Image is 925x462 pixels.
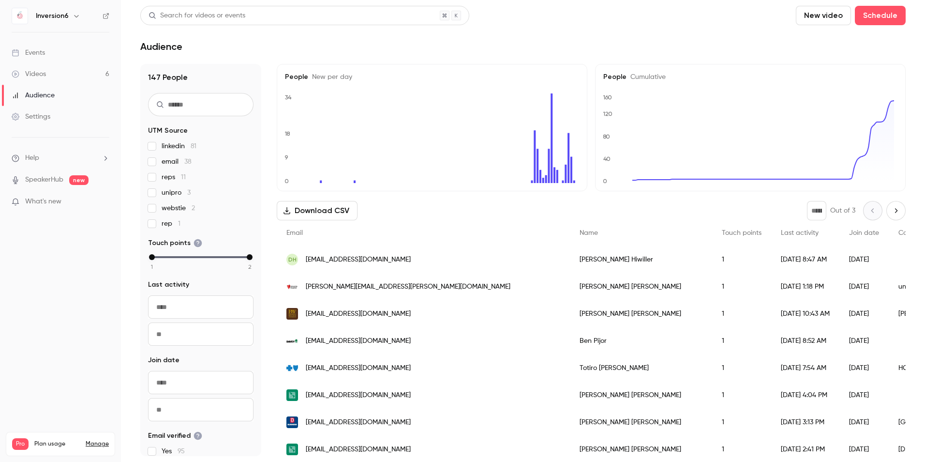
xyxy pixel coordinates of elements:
h5: People [603,72,897,82]
div: 1 [712,327,771,354]
span: Join date [148,355,179,365]
input: From [148,371,254,394]
span: unipro [162,188,191,198]
div: [DATE] 7:54 AM [771,354,839,382]
div: [DATE] 8:47 AM [771,246,839,273]
button: Schedule [855,6,906,25]
span: rep [162,219,180,229]
div: Search for videos or events [149,11,245,21]
div: 1 [712,300,771,327]
div: Totiro [PERSON_NAME] [570,354,712,382]
div: [DATE] [839,246,889,273]
h6: Inversion6 [36,11,69,21]
span: [EMAIL_ADDRESS][DOMAIN_NAME] [306,445,411,455]
span: Help [25,153,39,163]
text: 34 [285,94,292,101]
img: duq.edu [286,416,298,428]
span: 1 [178,220,180,227]
img: bcbstx.com [286,362,298,374]
span: Touch points [722,230,761,236]
text: 40 [603,155,611,162]
span: Touch points [148,238,202,248]
span: [EMAIL_ADDRESS][DOMAIN_NAME] [306,336,411,346]
div: 1 [712,246,771,273]
div: Audience [12,91,55,100]
img: davey.com [286,335,298,347]
span: 2 [248,262,252,271]
span: Plan usage [34,440,80,448]
div: [DATE] [839,382,889,409]
span: [EMAIL_ADDRESS][DOMAIN_NAME] [306,417,411,428]
span: reps [162,172,186,182]
span: new [69,175,89,185]
span: [EMAIL_ADDRESS][DOMAIN_NAME] [306,309,411,319]
div: [PERSON_NAME] [PERSON_NAME] [570,300,712,327]
span: [EMAIL_ADDRESS][DOMAIN_NAME] [306,363,411,373]
div: [DATE] 3:13 PM [771,409,839,436]
span: 38 [184,158,192,165]
span: UTM Source [148,126,188,136]
span: 3 [187,189,191,196]
img: uhhospitals.org [286,281,298,293]
div: [DATE] [839,300,889,327]
div: Events [12,48,45,58]
input: To [148,398,254,421]
span: New per day [308,74,352,80]
div: max [247,254,253,260]
div: [DATE] 4:04 PM [771,382,839,409]
span: Cumulative [627,74,666,80]
div: Videos [12,69,46,79]
img: bw.edu [286,308,298,320]
a: SpeakerHub [25,175,63,185]
div: min [149,254,155,260]
div: [DATE] 8:52 AM [771,327,839,354]
button: Next page [886,201,906,220]
input: To [148,323,254,346]
div: Ben Pijor [570,327,712,354]
div: [PERSON_NAME] [PERSON_NAME] [570,409,712,436]
span: linkedin [162,141,196,151]
div: [PERSON_NAME] [PERSON_NAME] [570,382,712,409]
div: [DATE] 1:18 PM [771,273,839,300]
span: Yes [162,447,185,456]
div: [PERSON_NAME] [PERSON_NAME] [570,273,712,300]
span: What's new [25,197,61,207]
a: Manage [86,440,109,448]
h5: People [285,72,579,82]
button: Download CSV [277,201,358,220]
span: DH [288,255,297,264]
span: [EMAIL_ADDRESS][DOMAIN_NAME] [306,255,411,265]
img: lafise.com [286,444,298,455]
text: 18 [284,130,290,137]
span: [EMAIL_ADDRESS][DOMAIN_NAME] [306,390,411,400]
li: help-dropdown-opener [12,153,109,163]
span: 81 [191,143,196,150]
span: [PERSON_NAME][EMAIL_ADDRESS][PERSON_NAME][DOMAIN_NAME] [306,282,510,292]
div: 1 [712,354,771,382]
span: Email [286,230,303,236]
span: 11 [181,174,186,181]
button: New video [796,6,851,25]
div: [PERSON_NAME] Hiwiller [570,246,712,273]
div: 1 [712,409,771,436]
text: 160 [603,94,612,101]
img: lafise.com [286,389,298,401]
div: 1 [712,382,771,409]
span: email [162,157,192,167]
h1: 147 People [148,72,254,83]
text: 80 [603,133,610,140]
span: Name [580,230,598,236]
div: [DATE] [839,409,889,436]
text: 0 [284,178,289,185]
div: [DATE] 10:43 AM [771,300,839,327]
text: 0 [603,178,607,185]
div: Settings [12,112,50,122]
text: 120 [603,110,612,117]
span: 1 [151,262,153,271]
div: [DATE] [839,354,889,382]
span: Last activity [781,230,819,236]
input: From [148,295,254,319]
span: webstie [162,203,195,213]
div: [DATE] [839,273,889,300]
iframe: Noticeable Trigger [98,198,109,206]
